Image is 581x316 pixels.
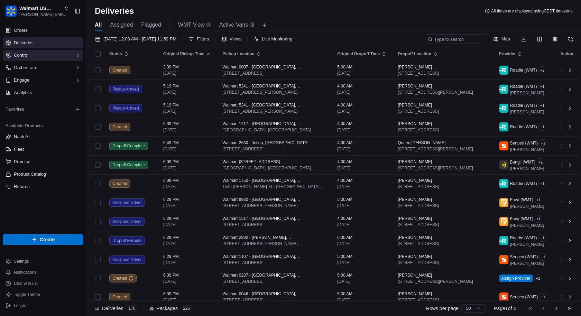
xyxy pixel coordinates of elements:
span: WMT View [178,21,205,29]
div: 176 [126,305,138,312]
span: Assign Provider [499,275,533,282]
div: Favorites [3,104,83,115]
span: Original Pickup Time [163,51,204,57]
span: [STREET_ADDRESS] [398,71,488,76]
button: +1 [538,83,546,90]
span: [STREET_ADDRESS][PERSON_NAME] [222,109,326,114]
img: roadie-logo-v2.jpg [499,179,508,188]
div: 📗 [7,155,12,160]
span: Analytics [14,90,32,96]
button: +1 [535,215,543,223]
span: • [57,107,60,112]
span: 1546 [PERSON_NAME]-MT. [GEOGRAPHIC_DATA], [GEOGRAPHIC_DATA], OH 43302, [GEOGRAPHIC_DATA] [222,184,326,189]
span: [STREET_ADDRESS] [398,297,488,303]
span: Map [501,36,510,42]
img: 1736555255976-a54dd68f-1ca7-489b-9aae-adbdc363a1c4 [7,66,19,78]
span: Frayt (WMT) [510,216,533,222]
span: [PERSON_NAME] [398,64,432,70]
span: [STREET_ADDRESS][PERSON_NAME] [222,203,326,208]
span: Flagged [141,21,161,29]
button: Product Catalog [3,169,83,180]
span: [DATE] [163,127,211,133]
span: Pylon [69,171,84,176]
span: [PERSON_NAME] [398,178,432,183]
span: Returns [14,184,30,190]
span: Walmart 2892 - [PERSON_NAME], [GEOGRAPHIC_DATA] [222,235,326,240]
span: Walmart 1750 - [GEOGRAPHIC_DATA], [GEOGRAPHIC_DATA] [222,178,326,183]
span: [DATE] [337,184,387,189]
button: Views [218,34,245,44]
img: senpex-logo.png [499,141,508,150]
span: [DATE] [337,279,387,284]
h1: Deliveries [95,6,134,17]
span: 4:00 AM [337,121,387,127]
span: Walmart 1107 - [GEOGRAPHIC_DATA], [GEOGRAPHIC_DATA] [222,254,326,259]
span: Pickup Location [222,51,255,57]
span: [DATE] [337,203,387,208]
img: frayt-logo.jpeg [499,217,508,226]
span: [STREET_ADDRESS] [398,241,488,247]
div: We're available if you need us! [31,73,95,78]
span: Log out [14,303,28,308]
span: [PERSON_NAME] [510,242,546,247]
span: API Documentation [65,154,111,161]
img: senpex-logo.png [499,255,508,264]
span: [PERSON_NAME] [398,291,432,297]
span: Active Vans [219,21,248,29]
img: Walmart US Stores [6,6,17,17]
span: 3:39 PM [163,64,211,70]
span: Nash AI [14,134,30,140]
span: Orders [14,27,28,34]
div: Available Products [3,120,83,131]
span: Walmart US Stores [19,5,61,12]
span: 4:00 AM [337,159,387,165]
span: [STREET_ADDRESS] [398,203,488,208]
span: [STREET_ADDRESS] [222,260,326,266]
img: profile_bungii_partner.png [499,160,508,169]
span: [PERSON_NAME] [398,197,432,202]
span: 6:29 PM [163,216,211,221]
span: [PERSON_NAME] [510,109,546,115]
span: [DATE] [337,71,387,76]
span: [STREET_ADDRESS] [398,260,488,266]
a: Deliveries [3,37,83,48]
span: [GEOGRAPHIC_DATA], [GEOGRAPHIC_DATA] [222,127,326,133]
span: [DATE] [61,107,75,112]
span: [DATE] [27,126,41,131]
span: 4:00 AM [337,102,387,108]
div: Action [560,51,574,57]
div: Deliveries [95,305,138,312]
span: [DATE] [163,165,211,171]
span: [PERSON_NAME] [398,83,432,89]
button: Map [490,34,513,44]
button: Engage [3,75,83,86]
button: +1 [538,102,546,109]
span: [DATE] [337,90,387,95]
span: Roadie (WMT) [510,235,537,241]
span: 6:09 PM [163,178,211,183]
a: Returns [6,184,81,190]
img: roadie-logo-v2.jpg [499,122,508,131]
span: [PERSON_NAME] [398,159,432,165]
span: Bungii (WMT) [510,159,535,165]
span: [PERSON_NAME] [510,90,546,96]
span: 6:29 PM [163,235,211,240]
div: 226 [181,305,192,312]
span: 5:19 PM [163,83,211,89]
span: [PERSON_NAME] [398,102,432,108]
button: Settings [3,257,83,266]
button: Log out [3,301,83,310]
img: roadie-logo-v2.jpg [499,236,508,245]
span: 5:00 AM [337,64,387,70]
span: Queen [PERSON_NAME] [398,140,445,146]
span: 5:19 PM [163,102,211,108]
span: Promise [14,159,30,165]
div: Packages [149,305,193,312]
span: [STREET_ADDRESS] [398,222,488,227]
button: Live Monitoring [250,34,295,44]
span: Views [230,36,241,42]
span: [DATE] 12:00 AM - [DATE] 11:59 PM [103,36,176,42]
span: Walmart [STREET_ADDRESS] [222,159,280,165]
span: [PERSON_NAME] [398,254,432,259]
span: 4:00 AM [337,178,387,183]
